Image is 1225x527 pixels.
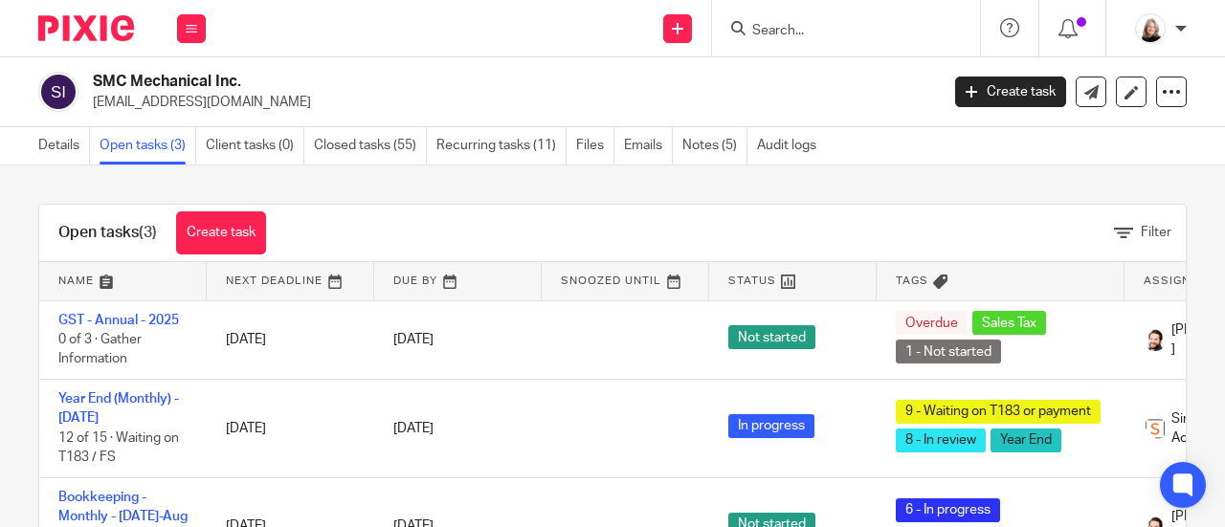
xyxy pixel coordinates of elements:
a: Closed tasks (55) [314,127,427,165]
span: 1 - Not started [896,340,1001,363]
a: Details [38,127,90,165]
img: Pixie [38,15,134,41]
a: Create task [176,211,266,254]
a: Notes (5) [682,127,747,165]
a: Files [576,127,614,165]
span: Status [728,275,776,286]
span: 0 of 3 · Gather Information [58,333,142,366]
span: 9 - Waiting on T183 or payment [896,400,1101,424]
a: Year End (Monthly) - [DATE] [58,392,179,425]
a: Audit logs [757,127,826,165]
span: Sales Tax [972,311,1046,335]
span: [DATE] [393,422,434,435]
span: Tags [896,275,928,286]
a: Bookkeeping - Monthly - [DATE]-Aug [58,491,188,523]
img: Jayde%20Headshot.jpg [1144,328,1167,351]
td: [DATE] [207,379,374,477]
span: [DATE] [393,333,434,346]
span: 8 - In review [896,428,986,452]
p: [EMAIL_ADDRESS][DOMAIN_NAME] [93,93,926,112]
span: Not started [728,325,815,349]
img: svg%3E [38,72,78,112]
span: 12 of 15 · Waiting on T183 / FS [58,431,179,465]
span: Overdue [896,311,968,335]
a: Open tasks (3) [100,127,196,165]
a: Client tasks (0) [206,127,304,165]
a: Recurring tasks (11) [436,127,567,165]
h2: SMC Mechanical Inc. [93,72,760,92]
a: GST - Annual - 2025 [58,314,179,327]
h1: Open tasks [58,223,157,243]
span: 6 - In progress [896,498,1000,522]
td: [DATE] [207,300,374,379]
a: Emails [624,127,673,165]
span: Snoozed Until [561,275,661,286]
input: Search [750,23,923,40]
a: Create task [955,77,1066,107]
span: In progress [728,414,814,438]
img: Screenshot%202023-11-02%20134555.png [1135,13,1166,44]
img: Screenshot%202023-11-29%20141159.png [1144,417,1167,440]
span: Year End [991,428,1061,452]
span: Filter [1141,226,1171,239]
span: (3) [139,225,157,240]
